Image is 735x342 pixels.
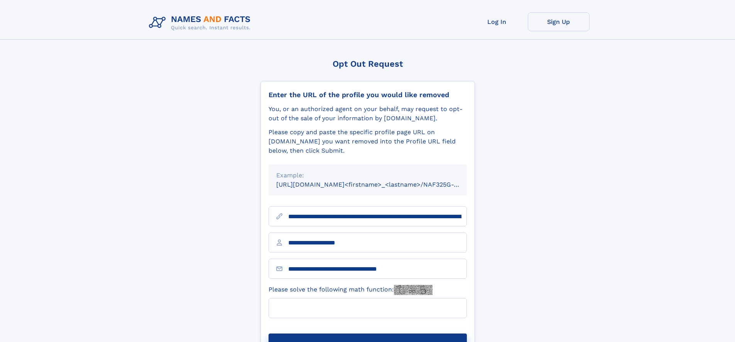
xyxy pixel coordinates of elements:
[269,104,467,123] div: You, or an authorized agent on your behalf, may request to opt-out of the sale of your informatio...
[269,128,467,155] div: Please copy and paste the specific profile page URL on [DOMAIN_NAME] you want removed into the Pr...
[466,12,528,31] a: Log In
[276,171,459,180] div: Example:
[269,285,433,295] label: Please solve the following math function:
[276,181,482,188] small: [URL][DOMAIN_NAME]<firstname>_<lastname>/NAF325G-xxxxxxxx
[269,91,467,99] div: Enter the URL of the profile you would like removed
[260,59,475,69] div: Opt Out Request
[528,12,590,31] a: Sign Up
[146,12,257,33] img: Logo Names and Facts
